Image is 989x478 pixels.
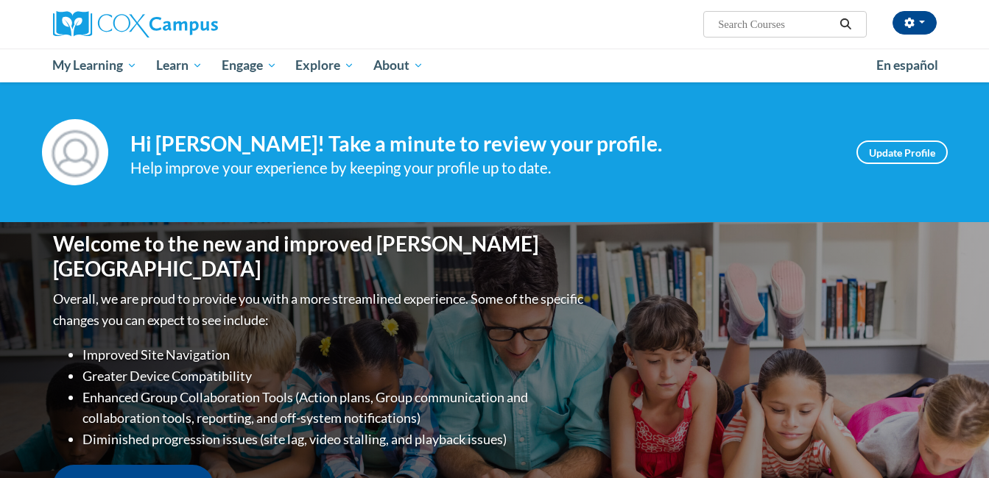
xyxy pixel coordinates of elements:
[222,57,277,74] span: Engage
[53,288,587,331] p: Overall, we are proud to provide you with a more streamlined experience. Some of the specific cha...
[295,57,354,74] span: Explore
[43,49,147,82] a: My Learning
[52,57,137,74] span: My Learning
[893,11,937,35] button: Account Settings
[147,49,212,82] a: Learn
[42,119,108,185] img: Profile Image
[53,11,218,38] img: Cox Campus
[212,49,286,82] a: Engage
[130,156,834,180] div: Help improve your experience by keeping your profile up to date.
[856,140,948,164] a: Update Profile
[82,429,587,450] li: Diminished progression issues (site lag, video stalling, and playback issues)
[876,57,938,73] span: En español
[53,11,333,38] a: Cox Campus
[930,419,977,466] iframe: Button to launch messaging window
[867,50,948,81] a: En español
[834,15,856,33] button: Search
[31,49,959,82] div: Main menu
[364,49,433,82] a: About
[373,57,423,74] span: About
[717,15,834,33] input: Search Courses
[82,387,587,429] li: Enhanced Group Collaboration Tools (Action plans, Group communication and collaboration tools, re...
[82,344,587,365] li: Improved Site Navigation
[286,49,364,82] a: Explore
[82,365,587,387] li: Greater Device Compatibility
[156,57,203,74] span: Learn
[130,132,834,157] h4: Hi [PERSON_NAME]! Take a minute to review your profile.
[53,232,587,281] h1: Welcome to the new and improved [PERSON_NAME][GEOGRAPHIC_DATA]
